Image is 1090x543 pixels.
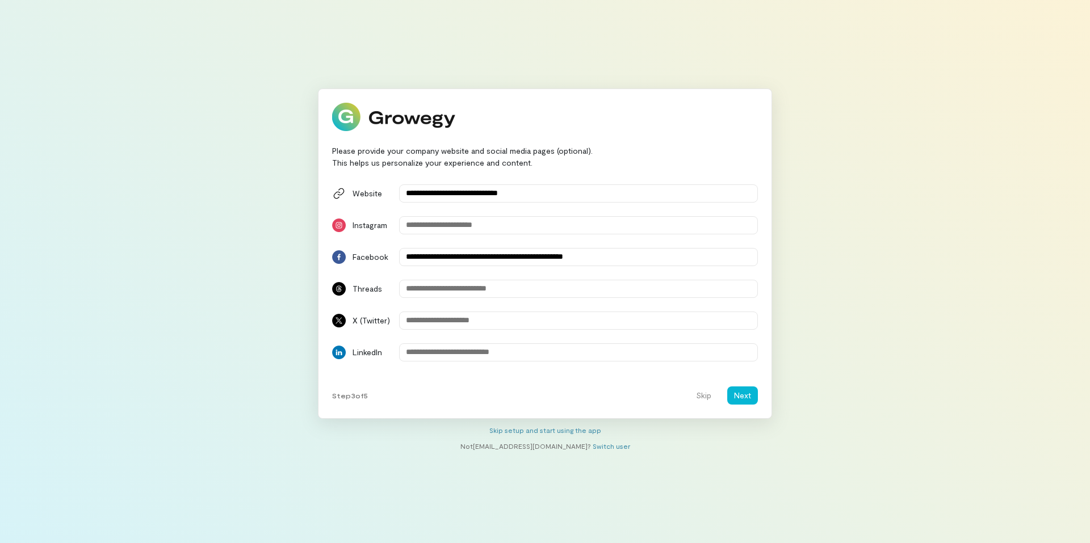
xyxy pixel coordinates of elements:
div: Instagram [353,220,392,231]
img: X [332,314,346,327]
img: Threads [332,282,346,296]
input: Website [399,184,758,203]
div: Website [353,188,392,199]
img: Facebook [332,250,346,264]
img: LinkedIn [332,346,346,359]
span: Step 3 of 5 [332,391,368,400]
a: Skip setup and start using the app [489,426,601,434]
div: X (Twitter) [353,315,392,326]
div: Facebook [353,251,392,263]
input: Facebook [399,248,758,266]
img: Growegy logo [332,103,456,131]
div: LinkedIn [353,347,392,358]
input: Instagram [399,216,758,234]
a: Switch user [593,442,630,450]
span: Not [EMAIL_ADDRESS][DOMAIN_NAME] ? [460,442,591,450]
div: Threads [353,283,392,294]
button: Next [727,386,758,405]
div: Please provide your company website and social media pages (optional). This helps us personalize ... [332,145,758,169]
input: X (Twitter) [399,312,758,330]
img: Instagram [332,218,346,232]
input: Threads [399,280,758,298]
button: Skip [689,386,718,405]
input: LinkedIn [399,343,758,361]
